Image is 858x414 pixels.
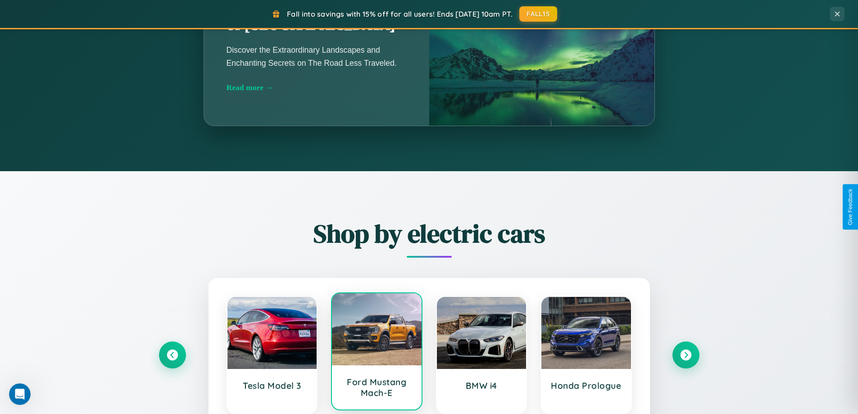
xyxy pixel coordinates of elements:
[9,383,31,405] iframe: Intercom live chat
[847,189,853,225] div: Give Feedback
[227,83,407,92] div: Read more →
[159,216,699,251] h2: Shop by electric cars
[287,9,513,18] span: Fall into savings with 15% off for all users! Ends [DATE] 10am PT.
[446,380,518,391] h3: BMW i4
[341,377,413,398] h3: Ford Mustang Mach-E
[227,44,407,69] p: Discover the Extraordinary Landscapes and Enchanting Secrets on The Road Less Traveled.
[236,380,308,391] h3: Tesla Model 3
[519,6,557,22] button: FALL15
[550,380,622,391] h3: Honda Prologue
